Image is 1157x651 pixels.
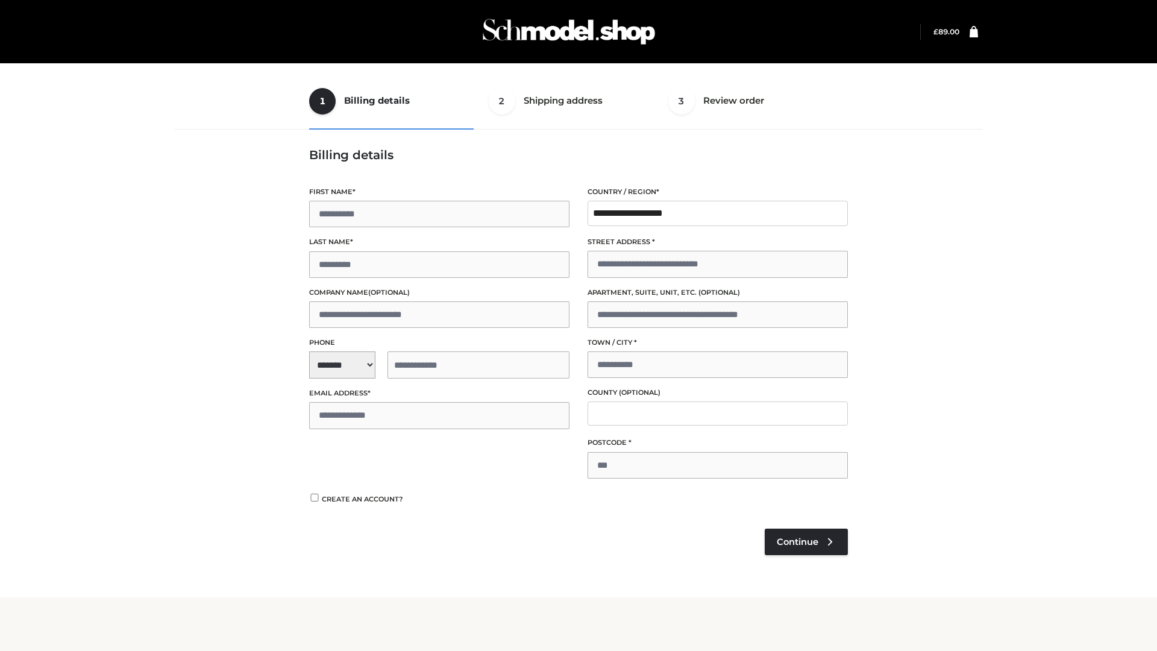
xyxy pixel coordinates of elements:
[588,387,848,398] label: County
[777,536,818,547] span: Continue
[322,495,403,503] span: Create an account?
[933,27,959,36] bdi: 89.00
[309,494,320,502] input: Create an account?
[933,27,959,36] a: £89.00
[309,186,569,198] label: First name
[309,287,569,298] label: Company name
[619,388,660,397] span: (optional)
[765,529,848,555] a: Continue
[588,236,848,248] label: Street address
[588,337,848,348] label: Town / City
[309,388,569,399] label: Email address
[478,8,659,55] img: Schmodel Admin 964
[588,287,848,298] label: Apartment, suite, unit, etc.
[309,148,848,162] h3: Billing details
[368,288,410,297] span: (optional)
[309,236,569,248] label: Last name
[588,186,848,198] label: Country / Region
[698,288,740,297] span: (optional)
[588,437,848,448] label: Postcode
[933,27,938,36] span: £
[309,337,569,348] label: Phone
